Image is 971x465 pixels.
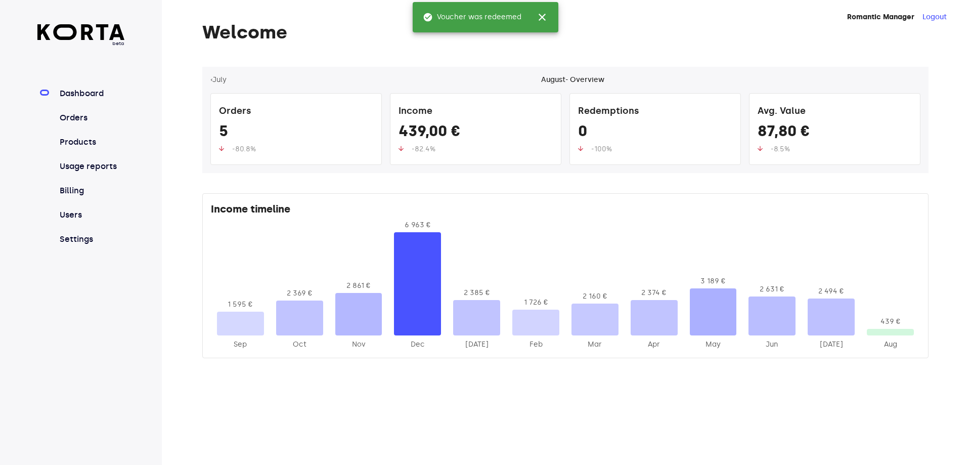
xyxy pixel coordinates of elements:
div: 2025-Apr [631,340,678,350]
img: up [219,146,224,151]
button: Logout [922,12,947,22]
div: 2025-Feb [512,340,559,350]
div: 2 160 € [571,291,619,302]
img: Korta [37,24,125,40]
a: beta [37,24,125,47]
div: 5 [219,122,373,144]
div: 1 595 € [217,300,264,310]
span: -8.5% [771,145,790,153]
a: Users [58,209,125,221]
div: 87,80 € [758,122,912,144]
div: Income timeline [211,202,920,220]
div: 2 369 € [276,288,323,299]
div: Redemptions [578,102,732,122]
div: 2025-Aug [867,340,914,350]
h1: Welcome [202,22,929,43]
div: 0 [578,122,732,144]
div: 3 189 € [690,276,737,286]
button: ‹July [210,75,227,85]
a: Settings [58,233,125,245]
div: 6 963 € [394,220,441,230]
button: close [530,5,554,29]
img: up [758,146,763,151]
span: -80.8% [232,145,256,153]
strong: Romantic Manager [847,13,914,21]
div: 2 631 € [748,284,796,294]
div: 2024-Sep [217,340,264,350]
div: 2025-Jun [748,340,796,350]
img: up [399,146,404,151]
div: 2 385 € [453,288,500,298]
div: 2024-Dec [394,340,441,350]
div: Orders [219,102,373,122]
div: 439,00 € [399,122,553,144]
div: 439 € [867,317,914,327]
div: 2 374 € [631,288,678,298]
div: 1 726 € [512,298,559,308]
span: beta [37,40,125,47]
div: 2024-Oct [276,340,323,350]
span: -100% [591,145,612,153]
div: 2024-Nov [335,340,382,350]
div: 2 861 € [335,281,382,291]
div: 2025-Jul [808,340,855,350]
img: up [578,146,583,151]
div: Avg. Value [758,102,912,122]
a: Billing [58,185,125,197]
div: August - Overview [541,75,604,85]
a: Products [58,136,125,148]
a: Dashboard [58,88,125,100]
div: Income [399,102,553,122]
span: close [536,11,548,23]
a: Orders [58,112,125,124]
a: Usage reports [58,160,125,173]
div: 2025-Jan [453,340,500,350]
div: 2025-Mar [571,340,619,350]
div: 2025-May [690,340,737,350]
span: Voucher was redeemed [423,12,521,22]
span: -82.4% [412,145,435,153]
div: 2 494 € [808,286,855,297]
